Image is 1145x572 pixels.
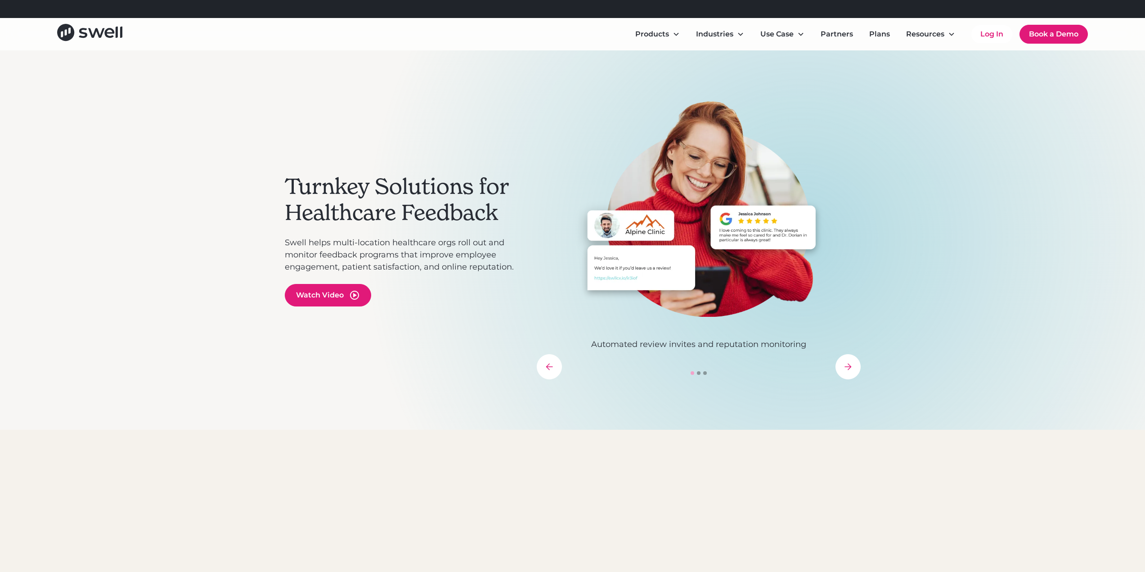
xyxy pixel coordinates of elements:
div: Products [628,25,687,43]
div: Show slide 2 of 3 [697,371,700,375]
div: next slide [835,354,861,379]
div: Industries [696,29,733,40]
a: open lightbox [285,284,371,306]
a: Log In [971,25,1012,43]
a: home [57,24,122,44]
div: Products [635,29,669,40]
div: Use Case [760,29,794,40]
h2: Turnkey Solutions for Healthcare Feedback [285,174,528,225]
div: Use Case [753,25,812,43]
a: Partners [813,25,860,43]
div: Watch Video [296,290,344,301]
div: Show slide 1 of 3 [691,371,694,375]
p: Swell helps multi-location healthcare orgs roll out and monitor feedback programs that improve em... [285,237,528,273]
div: 1 of 3 [537,101,861,351]
div: previous slide [537,354,562,379]
a: Plans [862,25,897,43]
div: Resources [899,25,962,43]
div: carousel [537,101,861,379]
div: Resources [906,29,944,40]
p: Automated review invites and reputation monitoring [537,338,861,351]
div: Industries [689,25,751,43]
a: Book a Demo [1019,25,1088,44]
div: Show slide 3 of 3 [703,371,707,375]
